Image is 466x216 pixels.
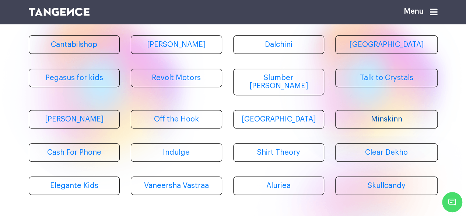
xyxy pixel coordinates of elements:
[131,35,222,54] a: [PERSON_NAME]
[29,69,120,87] a: Pegasus for kids
[335,110,438,128] a: Minskinn
[233,176,325,195] a: Aluriea
[131,143,222,162] a: Indulge
[131,110,222,128] a: Off the Hook
[335,176,438,195] a: Skullcandy
[29,143,120,162] a: Cash For Phone
[335,69,438,87] a: Talk to Crystals
[29,35,120,54] a: Cantabilshop
[442,192,462,212] span: Chat Widget
[131,69,222,87] a: Revolt Motors
[29,8,90,16] img: logo SVG
[233,69,325,95] a: Slumber [PERSON_NAME]
[335,35,438,54] a: [GEOGRAPHIC_DATA]
[233,35,325,54] a: Dalchini
[233,143,325,162] a: Shirt Theory
[29,176,120,195] a: Elegante Kids
[29,110,120,128] a: [PERSON_NAME]
[335,143,438,162] a: Clear Dekho
[131,176,222,195] a: Vaneersha Vastraa
[233,110,325,128] a: [GEOGRAPHIC_DATA]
